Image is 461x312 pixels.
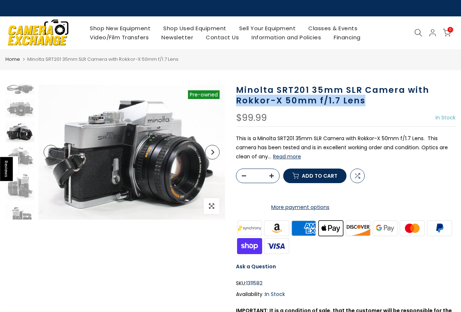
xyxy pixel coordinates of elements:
[302,24,364,33] a: Classes & Events
[236,237,263,255] img: shopify pay
[5,81,35,95] img: Minolta SRT201 35mm SLR Camera with Rokkor-X 50mm f/1.7 Lens 35mm Film Cameras - 35mm SLR Cameras...
[283,169,346,183] button: Add to cart
[5,171,35,201] img: Minolta SRT201 35mm SLR Camera with Rokkor-X 50mm f/1.7 Lens 35mm Film Cameras - 35mm SLR Cameras...
[372,219,399,237] img: google pay
[205,145,220,159] button: Next
[84,33,155,42] a: Video/Film Transfers
[38,85,225,220] img: Minolta SRT201 35mm SLR Camera with Rokkor-X 50mm f/1.7 Lens 35mm Film Cameras - 35mm SLR Cameras...
[448,27,453,32] span: 0
[290,219,317,237] img: american express
[302,173,337,178] span: Add to cart
[236,203,365,212] a: More payment options
[5,99,35,118] img: Minolta SRT201 35mm SLR Camera with Rokkor-X 50mm f/1.7 Lens 35mm Film Cameras - 35mm SLR Cameras...
[263,237,290,255] img: visa
[5,121,35,142] img: Minolta SRT201 35mm SLR Camera with Rokkor-X 50mm f/1.7 Lens 35mm Film Cameras - 35mm SLR Cameras...
[236,279,456,288] div: SKU:
[436,114,456,121] span: In Stock
[5,146,35,167] img: Minolta SRT201 35mm SLR Camera with Rokkor-X 50mm f/1.7 Lens 35mm Film Cameras - 35mm SLR Cameras...
[443,29,451,37] a: 0
[236,263,276,270] a: Ask a Question
[236,290,456,299] div: Availability :
[5,205,35,231] img: Minolta SRT201 35mm SLR Camera with Rokkor-X 50mm f/1.7 Lens 35mm Film Cameras - 35mm SLR Cameras...
[236,219,263,237] img: synchrony
[236,85,456,106] h1: Minolta SRT201 35mm SLR Camera with Rokkor-X 50mm f/1.7 Lens
[157,24,233,33] a: Shop Used Equipment
[5,56,20,63] a: Home
[245,33,328,42] a: Information and Policies
[399,219,426,237] img: master
[44,145,58,159] button: Previous
[426,219,453,237] img: paypal
[233,24,302,33] a: Sell Your Equipment
[246,279,262,288] span: 1311582
[345,219,372,237] img: discover
[317,219,345,237] img: apple pay
[265,291,285,298] span: In Stock
[328,33,367,42] a: Financing
[155,33,200,42] a: Newsletter
[236,113,267,123] div: $99.99
[273,153,301,160] button: Read more
[263,219,290,237] img: amazon payments
[27,56,179,63] span: Minolta SRT201 35mm SLR Camera with Rokkor-X 50mm f/1.7 Lens
[84,24,157,33] a: Shop New Equipment
[200,33,245,42] a: Contact Us
[236,134,456,162] p: This is a Minolta SRT201 35mm SLR Camera with Rokkor-X 50mm f/1.7 Lens. This camera has been test...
